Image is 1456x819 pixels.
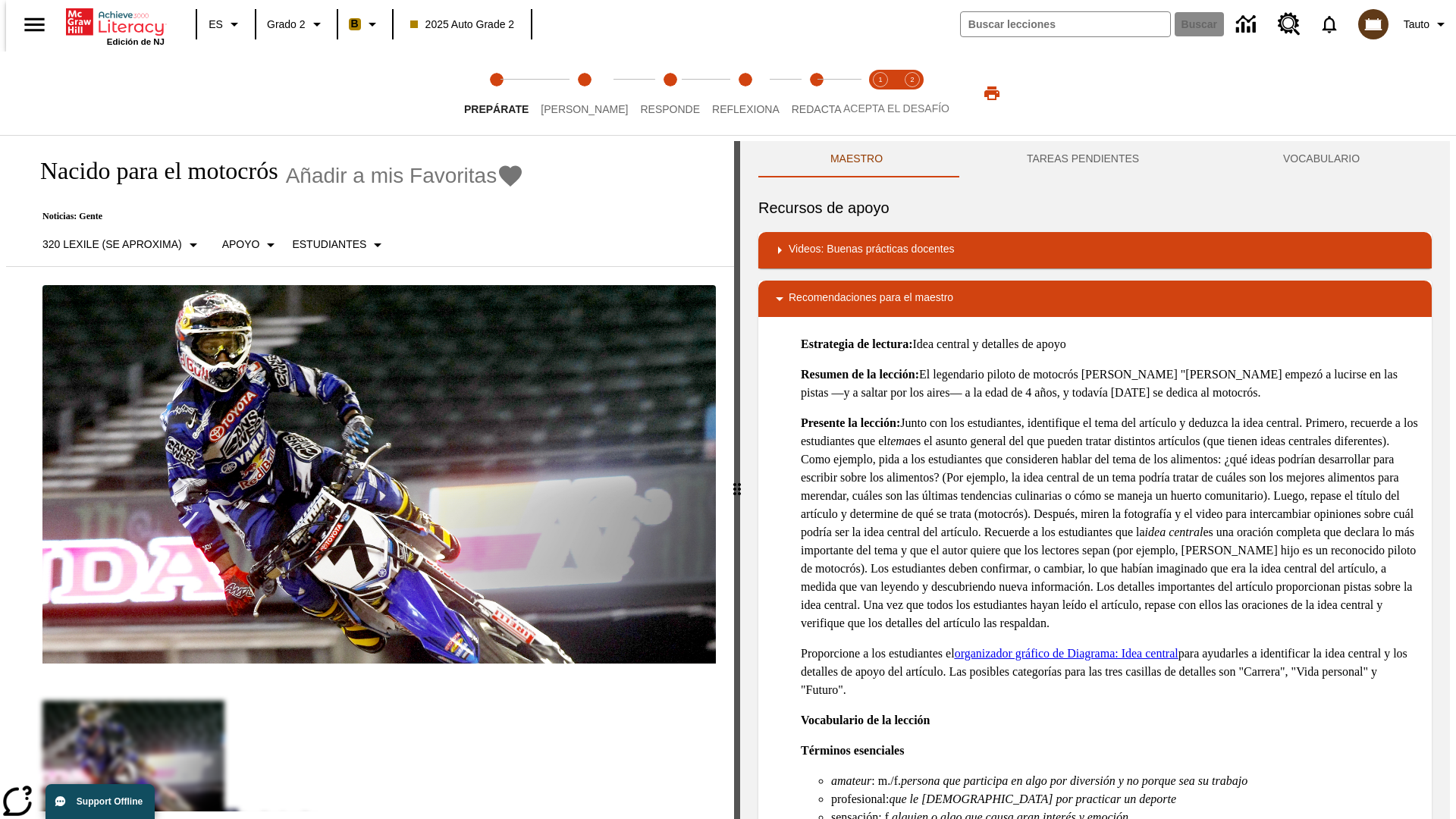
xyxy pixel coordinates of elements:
[712,103,780,115] span: Reflexiona
[792,103,842,115] span: Redacta
[831,772,1420,790] li: : m./f.
[628,52,712,135] button: Responde step 3 of 5
[42,285,716,664] img: El corredor de motocrós James Stewart vuela por los aires en su motocicleta de montaña
[12,2,57,47] button: Abrir el menú lateral
[758,141,1432,177] div: Instructional Panel Tabs
[801,335,1420,353] p: Idea central y detalles de apoyo
[216,231,287,259] button: Tipo de apoyo, Apoyo
[1269,4,1310,45] a: Centro de recursos, Se abrirá en una pestaña nueva.
[202,11,250,38] button: Lenguaje: ES, Selecciona un idioma
[292,237,366,253] p: Estudiantes
[452,52,541,135] button: Prepárate step 1 of 5
[77,796,143,807] span: Support Offline
[887,435,911,447] em: tema
[801,416,900,429] strong: Presente la lección:
[541,103,628,115] span: [PERSON_NAME]
[889,792,1176,805] em: que le [DEMOGRAPHIC_DATA] por practicar un deporte
[801,645,1420,699] p: Proporcione a los estudiantes el para ayudarles a identificar la idea central y los detalles de a...
[831,774,871,787] em: amateur
[789,241,954,259] p: Videos: Buenas prácticas docentes
[789,290,953,308] p: Recomendaciones para el maestro
[758,281,1432,317] div: Recomendaciones para el maestro
[36,231,209,259] button: Seleccione Lexile, 320 Lexile (Se aproxima)
[1358,9,1389,39] img: avatar image
[66,5,165,46] div: Portada
[801,414,1420,632] p: Junto con los estudiantes, identifique el tema del artículo y deduzca la idea central. Primero, r...
[286,231,393,259] button: Seleccionar estudiante
[740,141,1450,819] div: activity
[758,141,955,177] button: Maestro
[464,103,529,115] span: Prepárate
[910,76,914,83] text: 2
[758,232,1432,268] div: Videos: Buenas prácticas docentes
[222,237,260,253] p: Apoyo
[410,17,515,33] span: 2025 Auto Grade 2
[286,162,525,189] button: Añadir a mis Favoritas - Nacido para el motocrós
[24,157,278,185] h1: Nacido para el motocrós
[801,366,1420,402] p: El legendario piloto de motocrós [PERSON_NAME] "[PERSON_NAME] empezó a lucirse en las pistas —y a...
[961,12,1170,36] input: Buscar campo
[286,164,497,188] span: Añadir a mis Favoritas
[890,52,934,135] button: Acepta el desafío contesta step 2 of 2
[24,211,524,222] p: Noticias: Gente
[209,17,223,33] span: ES
[1211,141,1432,177] button: VOCABULARIO
[1310,5,1349,44] a: Notificaciones
[901,774,1247,787] em: persona que participa en algo por diversión y no porque sea su trabajo
[1145,526,1203,538] em: idea central
[700,52,792,135] button: Reflexiona step 4 of 5
[107,37,165,46] span: Edición de NJ
[45,784,155,819] button: Support Offline
[831,790,1420,808] li: profesional:
[351,14,359,33] span: B
[858,52,902,135] button: Acepta el desafío lee step 1 of 2
[529,52,640,135] button: Lee step 2 of 5
[261,11,332,38] button: Grado: Grado 2, Elige un grado
[1349,5,1398,44] button: Escoja un nuevo avatar
[1398,11,1456,38] button: Perfil/Configuración
[734,141,740,819] div: Pulsa la tecla de intro o la barra espaciadora y luego presiona las flechas de derecha e izquierd...
[801,744,904,757] strong: Términos esenciales
[42,237,182,253] p: 320 Lexile (Se aproxima)
[801,714,930,726] strong: Vocabulario de la lección
[780,52,854,135] button: Redacta step 5 of 5
[955,141,1211,177] button: TAREAS PENDIENTES
[343,11,388,38] button: Boost El color de la clase es anaranjado claro. Cambiar el color de la clase.
[640,103,700,115] span: Responde
[955,647,1178,660] a: organizador gráfico de Diagrama: Idea central
[843,102,949,115] span: ACEPTA EL DESAFÍO
[801,368,919,381] strong: Resumen de la lección:
[801,337,913,350] strong: Estrategia de lectura:
[1404,17,1429,33] span: Tauto
[267,17,306,33] span: Grado 2
[758,196,1432,220] h6: Recursos de apoyo
[968,80,1016,107] button: Imprimir
[6,141,734,811] div: reading
[878,76,882,83] text: 1
[1227,4,1269,45] a: Centro de información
